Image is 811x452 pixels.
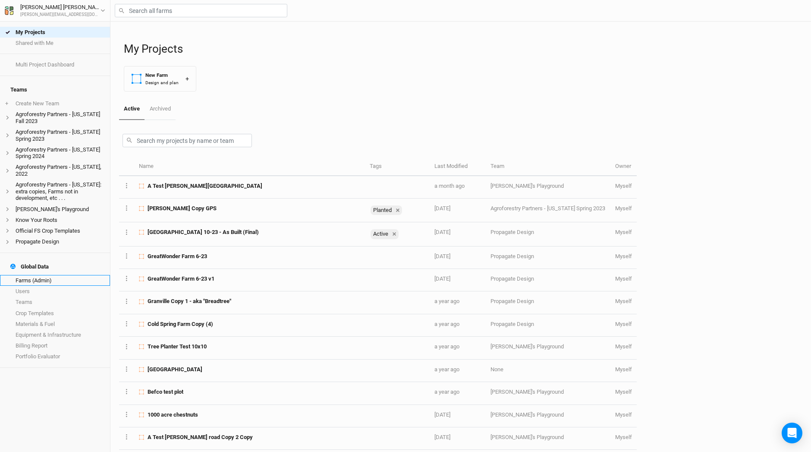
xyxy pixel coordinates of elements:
[119,98,145,120] a: Active
[5,81,105,98] h4: Teams
[615,343,632,350] span: bob@propagateag.com
[434,253,450,259] span: Nov 14, 2024 12:18 PM
[430,158,486,176] th: Last Modified
[486,291,610,314] td: Propagate Design
[124,42,802,56] h1: My Projects
[486,314,610,337] td: Propagate Design
[610,158,637,176] th: Owner
[20,3,101,12] div: [PERSON_NAME] [PERSON_NAME]
[615,229,632,235] span: bob@propagateag.com
[148,366,202,373] span: Zoar Valley
[148,320,213,328] span: Cold Spring Farm Copy (4)
[486,247,610,269] td: Propagate Design
[148,411,198,419] span: 1000 acre chestnuts
[371,205,402,215] div: Planted
[148,388,183,396] span: Befco test plot
[148,275,214,283] span: GreatWonder Farm 6-23 v1
[486,337,610,359] td: [PERSON_NAME]'s Playground
[5,100,8,107] span: +
[486,199,610,222] td: Agroforestry Partners - [US_STATE] Spring 2023
[486,158,610,176] th: Team
[134,158,365,176] th: Name
[434,275,450,282] span: Nov 14, 2024 12:18 PM
[615,321,632,327] span: bob@propagateag.com
[10,263,49,270] div: Global Data
[615,275,632,282] span: bob@propagateag.com
[434,321,459,327] span: Aug 19, 2024 1:16 PM
[4,3,106,18] button: [PERSON_NAME] [PERSON_NAME][PERSON_NAME][EMAIL_ADDRESS][DOMAIN_NAME]
[124,66,196,92] button: New FarmDesign and plan+
[486,222,610,246] td: Propagate Design
[371,229,399,239] div: Active
[123,134,252,147] input: Search my projects by name or team
[615,434,632,440] span: bob@propagateag.com
[434,205,450,212] span: Jun 22, 2025 3:59 PM
[615,298,632,304] span: bob@propagateag.com
[148,182,262,190] span: A Test Sharpton road
[365,158,430,176] th: Tags
[434,183,465,189] span: Aug 7, 2025 8:12 AM
[371,205,393,215] div: Planted
[486,360,610,382] td: None
[486,269,610,291] td: Propagate Design
[148,343,207,351] span: Tree Planter Test 10x10
[434,229,450,235] span: Jun 19, 2025 7:10 PM
[145,72,179,79] div: New Farm
[486,176,610,199] td: [PERSON_NAME]'s Playground
[148,297,231,305] span: Granville Copy 1 - aka "Breadtree"
[148,228,259,236] span: Greatwonder Farm 10-23 - As Built (Final)
[145,79,179,86] div: Design and plan
[148,253,207,260] span: GreatWonder Farm 6-23
[148,205,217,212] span: Clift Pike Copy GPS
[615,253,632,259] span: bob@propagateag.com
[434,434,450,440] span: Jan 4, 2024 10:15 AM
[434,343,459,350] span: Jun 28, 2024 11:53 AM
[486,427,610,450] td: [PERSON_NAME]'s Playground
[434,411,450,418] span: Jan 13, 2024 10:22 AM
[371,229,390,239] div: Active
[20,12,101,18] div: [PERSON_NAME][EMAIL_ADDRESS][DOMAIN_NAME]
[434,298,459,304] span: Aug 19, 2024 1:19 PM
[782,423,802,443] div: Open Intercom Messenger
[148,433,253,441] span: A Test Sharpton road Copy 2 Copy
[615,183,632,189] span: bob@propagateag.com
[615,389,632,395] span: bob@propagateag.com
[434,366,459,373] span: Mar 23, 2024 9:57 AM
[486,382,610,405] td: [PERSON_NAME]'s Playground
[486,405,610,427] td: [PERSON_NAME]'s Playground
[185,74,189,83] div: +
[115,4,287,17] input: Search all farms
[615,411,632,418] span: bob@propagateag.com
[434,389,459,395] span: Mar 20, 2024 3:12 PM
[145,98,175,119] a: Archived
[615,205,632,212] span: bob@propagateag.com
[615,366,632,373] span: bob@propagateag.com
